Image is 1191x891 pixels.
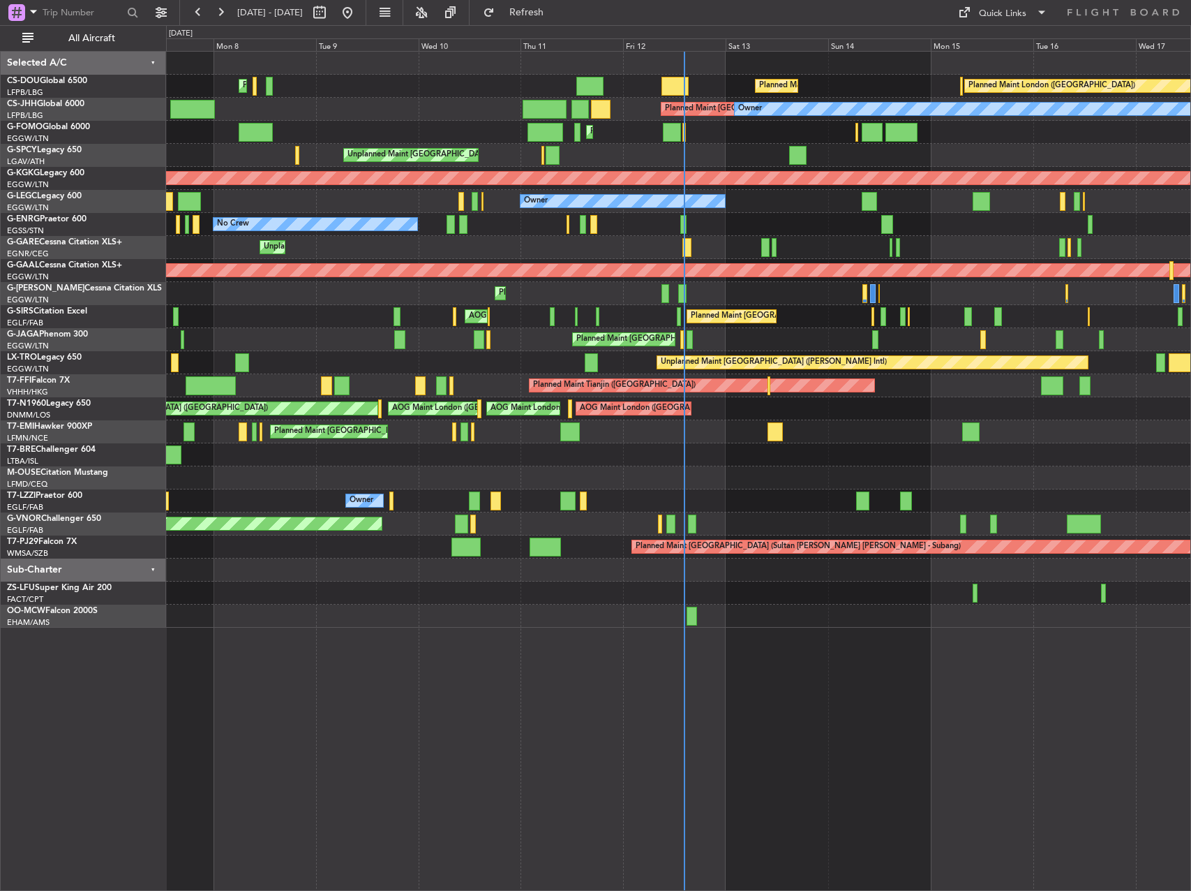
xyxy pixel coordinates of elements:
a: G-LEGCLegacy 600 [7,192,82,200]
div: Planned Maint [GEOGRAPHIC_DATA] ([GEOGRAPHIC_DATA]) [665,98,885,119]
a: EGGW/LTN [7,202,49,213]
a: LX-TROLegacy 650 [7,353,82,362]
span: T7-BRE [7,445,36,454]
a: CS-DOUGlobal 6500 [7,77,87,85]
a: LFMN/NCE [7,433,48,443]
a: G-GARECessna Citation XLS+ [7,238,122,246]
span: G-LEGC [7,192,37,200]
div: Thu 11 [520,38,623,51]
div: Planned Maint [GEOGRAPHIC_DATA] ([GEOGRAPHIC_DATA]) [499,283,719,304]
span: M-OUSE [7,469,40,477]
a: WMSA/SZB [7,548,48,559]
span: [DATE] - [DATE] [237,6,303,19]
a: ZS-LFUSuper King Air 200 [7,584,112,592]
div: Unplanned Maint [GEOGRAPHIC_DATA] ([PERSON_NAME] Intl) [347,145,574,165]
div: Planned Maint [GEOGRAPHIC_DATA] ([GEOGRAPHIC_DATA]) [243,75,463,96]
span: G-GAAL [7,261,39,270]
a: LFPB/LBG [7,87,43,98]
div: Planned Maint Tianjin ([GEOGRAPHIC_DATA]) [533,375,696,396]
div: No Crew [217,214,249,235]
span: G-SIRS [7,307,33,316]
div: Sat 13 [726,38,828,51]
a: G-KGKGLegacy 600 [7,169,84,177]
input: Trip Number [43,2,123,23]
div: AOG Maint [PERSON_NAME] [469,306,575,327]
span: G-ENRG [7,215,40,223]
div: Mon 8 [214,38,316,51]
button: Quick Links [951,1,1054,24]
span: LX-TRO [7,353,37,362]
div: Planned Maint [GEOGRAPHIC_DATA] (Sultan [PERSON_NAME] [PERSON_NAME] - Subang) [636,536,961,557]
a: FACT/CPT [7,594,43,605]
a: EGGW/LTN [7,272,49,282]
div: Sun 14 [828,38,931,51]
span: OO-MCW [7,607,45,615]
a: DNMM/LOS [7,410,50,420]
div: Planned Maint [GEOGRAPHIC_DATA] ([GEOGRAPHIC_DATA]) [691,306,911,327]
div: Tue 9 [316,38,419,51]
a: EGLF/FAB [7,318,43,328]
div: Wed 10 [419,38,521,51]
a: G-SIRSCitation Excel [7,307,87,316]
span: T7-FFI [7,376,31,385]
div: Owner [738,98,762,119]
a: LGAV/ATH [7,156,45,167]
a: EGSS/STN [7,226,44,236]
a: T7-N1960Legacy 650 [7,399,91,408]
span: G-GARE [7,238,39,246]
a: LTBA/ISL [7,456,38,466]
a: LFMD/CEQ [7,479,47,489]
a: EGGW/LTN [7,364,49,374]
span: T7-LZZI [7,492,36,500]
span: G-JAGA [7,330,39,339]
div: Quick Links [979,7,1026,21]
a: EHAM/AMS [7,617,50,628]
a: VHHH/HKG [7,387,48,397]
span: ZS-LFU [7,584,35,592]
div: Unplanned Maint [GEOGRAPHIC_DATA] ([PERSON_NAME] Intl) [661,352,887,373]
a: T7-PJ29Falcon 7X [7,538,77,546]
button: Refresh [477,1,560,24]
div: Planned Maint London ([GEOGRAPHIC_DATA]) [968,75,1135,96]
a: EGGW/LTN [7,179,49,190]
div: Owner [524,191,548,212]
div: Planned Maint [GEOGRAPHIC_DATA] ([GEOGRAPHIC_DATA]) [759,75,979,96]
a: G-SPCYLegacy 650 [7,146,82,154]
div: AOG Maint London ([GEOGRAPHIC_DATA]) [580,398,736,419]
a: M-OUSECitation Mustang [7,469,108,477]
a: CS-JHHGlobal 6000 [7,100,84,108]
a: G-[PERSON_NAME]Cessna Citation XLS [7,284,162,293]
a: LFPB/LBG [7,110,43,121]
a: EGGW/LTN [7,341,49,351]
a: G-GAALCessna Citation XLS+ [7,261,122,270]
div: Planned Maint [GEOGRAPHIC_DATA] ([GEOGRAPHIC_DATA]) [590,121,810,142]
a: EGGW/LTN [7,133,49,144]
div: Owner [350,490,373,511]
span: G-[PERSON_NAME] [7,284,84,293]
span: G-VNOR [7,515,41,523]
a: EGLF/FAB [7,525,43,536]
span: CS-DOU [7,77,40,85]
a: G-JAGAPhenom 300 [7,330,88,339]
a: G-FOMOGlobal 6000 [7,123,90,131]
div: Tue 16 [1033,38,1136,51]
div: Mon 15 [931,38,1033,51]
div: Unplanned Maint [PERSON_NAME] [264,237,390,258]
span: G-KGKG [7,169,40,177]
a: G-VNORChallenger 650 [7,515,101,523]
span: T7-PJ29 [7,538,38,546]
div: Planned Maint [GEOGRAPHIC_DATA] [274,421,407,442]
a: EGGW/LTN [7,295,49,305]
span: CS-JHH [7,100,37,108]
button: All Aircraft [15,27,151,50]
span: T7-N1960 [7,399,46,408]
span: T7-EMI [7,422,34,431]
a: OO-MCWFalcon 2000S [7,607,98,615]
span: All Aircraft [36,34,147,43]
span: G-FOMO [7,123,43,131]
div: AOG Maint London ([GEOGRAPHIC_DATA]) [490,398,647,419]
a: T7-LZZIPraetor 600 [7,492,82,500]
a: G-ENRGPraetor 600 [7,215,87,223]
a: T7-FFIFalcon 7X [7,376,70,385]
a: EGLF/FAB [7,502,43,513]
